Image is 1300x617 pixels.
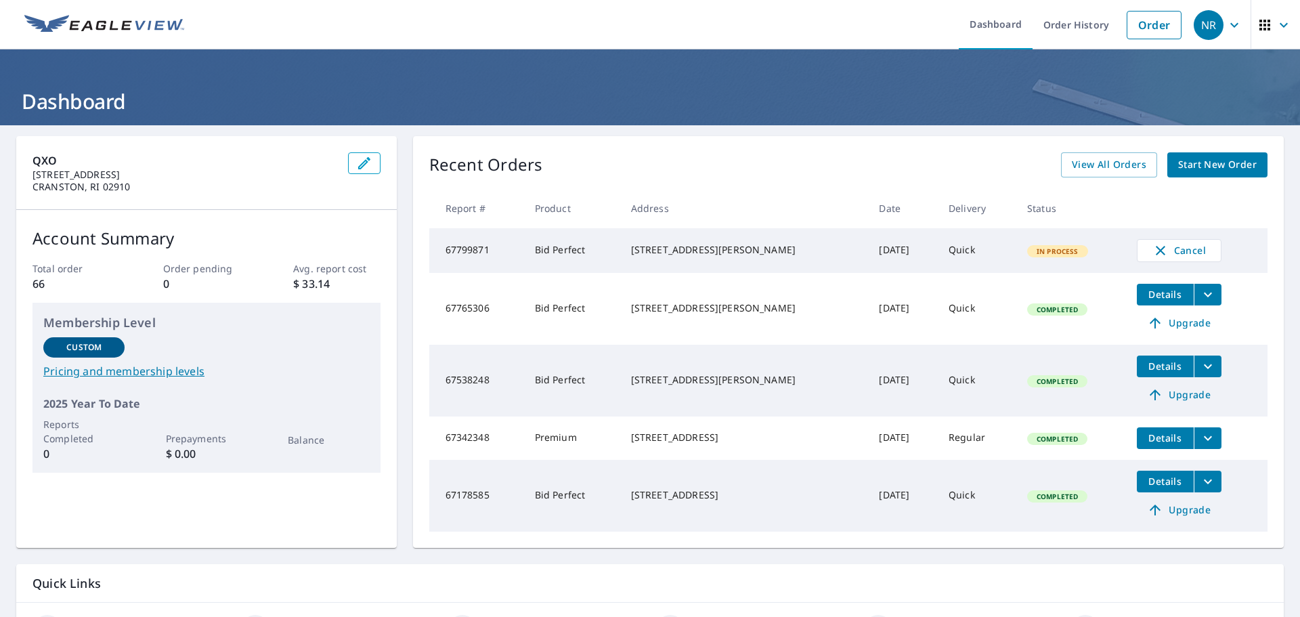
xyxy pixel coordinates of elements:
th: Date [868,188,937,228]
td: Bid Perfect [524,273,620,345]
a: Pricing and membership levels [43,363,370,379]
p: Reports Completed [43,417,125,446]
span: Cancel [1151,242,1207,259]
p: 0 [163,276,250,292]
p: Account Summary [32,226,381,251]
td: Premium [524,417,620,460]
p: CRANSTON, RI 02910 [32,181,337,193]
span: Completed [1028,377,1086,386]
td: [DATE] [868,228,937,273]
td: [DATE] [868,345,937,417]
td: Bid Perfect [524,228,620,273]
a: Start New Order [1167,152,1267,177]
button: detailsBtn-67765306 [1137,284,1194,305]
td: Bid Perfect [524,345,620,417]
h1: Dashboard [16,87,1284,115]
p: Total order [32,261,119,276]
td: 67178585 [429,460,524,532]
td: Quick [938,345,1016,417]
p: [STREET_ADDRESS] [32,169,337,181]
span: Details [1145,360,1186,373]
td: 67538248 [429,345,524,417]
button: filesDropdownBtn-67538248 [1194,356,1221,377]
span: Details [1145,431,1186,444]
button: detailsBtn-67538248 [1137,356,1194,377]
span: Completed [1028,305,1086,314]
img: EV Logo [24,15,184,35]
span: View All Orders [1072,156,1146,173]
a: Order [1127,11,1182,39]
span: Completed [1028,492,1086,501]
p: Quick Links [32,575,1267,592]
span: Upgrade [1145,315,1213,331]
a: Upgrade [1137,384,1221,406]
td: 67799871 [429,228,524,273]
p: $ 33.14 [293,276,380,292]
td: [DATE] [868,417,937,460]
p: 2025 Year To Date [43,396,370,412]
span: Details [1145,288,1186,301]
p: Custom [66,341,102,354]
a: View All Orders [1061,152,1157,177]
td: 67765306 [429,273,524,345]
div: [STREET_ADDRESS] [631,488,858,502]
div: [STREET_ADDRESS][PERSON_NAME] [631,243,858,257]
td: [DATE] [868,460,937,532]
div: [STREET_ADDRESS][PERSON_NAME] [631,301,858,315]
td: Regular [938,417,1016,460]
p: 0 [43,446,125,462]
span: Completed [1028,434,1086,444]
button: filesDropdownBtn-67178585 [1194,471,1221,492]
p: Balance [288,433,369,447]
button: filesDropdownBtn-67342348 [1194,427,1221,449]
p: Membership Level [43,314,370,332]
th: Report # [429,188,524,228]
td: [DATE] [868,273,937,345]
p: $ 0.00 [166,446,247,462]
td: 67342348 [429,417,524,460]
td: Quick [938,460,1016,532]
p: Recent Orders [429,152,543,177]
div: [STREET_ADDRESS][PERSON_NAME] [631,373,858,387]
button: detailsBtn-67342348 [1137,427,1194,449]
th: Product [524,188,620,228]
button: filesDropdownBtn-67765306 [1194,284,1221,305]
button: detailsBtn-67178585 [1137,471,1194,492]
p: Prepayments [166,431,247,446]
a: Upgrade [1137,499,1221,521]
span: In Process [1028,247,1087,256]
th: Status [1016,188,1126,228]
td: Bid Perfect [524,460,620,532]
span: Start New Order [1178,156,1257,173]
th: Address [620,188,869,228]
span: Upgrade [1145,502,1213,518]
button: Cancel [1137,239,1221,262]
td: Quick [938,273,1016,345]
p: Order pending [163,261,250,276]
div: NR [1194,10,1223,40]
span: Upgrade [1145,387,1213,403]
p: Avg. report cost [293,261,380,276]
th: Delivery [938,188,1016,228]
div: [STREET_ADDRESS] [631,431,858,444]
p: QXO [32,152,337,169]
p: 66 [32,276,119,292]
span: Details [1145,475,1186,488]
a: Upgrade [1137,312,1221,334]
td: Quick [938,228,1016,273]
